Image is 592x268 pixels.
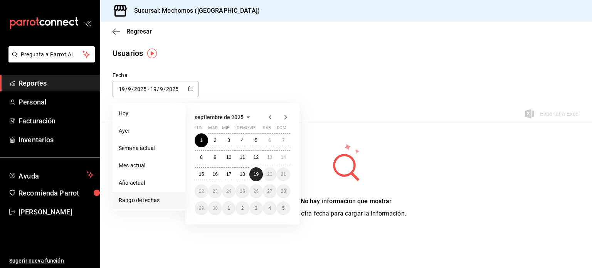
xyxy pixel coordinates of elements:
abbr: 14 de septiembre de 2025 [281,155,286,160]
span: / [125,86,128,92]
button: 5 de octubre de 2025 [277,201,290,215]
abbr: 22 de septiembre de 2025 [199,189,204,194]
span: septiembre de 2025 [195,114,244,120]
abbr: domingo [277,125,286,133]
li: Año actual [113,174,185,192]
button: 14 de septiembre de 2025 [277,150,290,164]
button: 1 de septiembre de 2025 [195,133,208,147]
span: Regresar [126,28,152,35]
li: Rango de fechas [113,192,185,209]
abbr: 26 de septiembre de 2025 [254,189,259,194]
abbr: 16 de septiembre de 2025 [212,172,217,177]
button: 25 de septiembre de 2025 [235,184,249,198]
span: / [157,86,159,92]
abbr: martes [208,125,217,133]
span: [PERSON_NAME] [18,207,94,217]
abbr: viernes [249,125,256,133]
abbr: 27 de septiembre de 2025 [267,189,272,194]
abbr: 8 de septiembre de 2025 [200,155,203,160]
abbr: 21 de septiembre de 2025 [281,172,286,177]
abbr: 1 de octubre de 2025 [227,206,230,211]
span: Reportes [18,78,94,88]
button: open_drawer_menu [85,20,91,26]
button: 28 de septiembre de 2025 [277,184,290,198]
abbr: 20 de septiembre de 2025 [267,172,272,177]
span: Sugerir nueva función [9,257,94,265]
span: Elige otra fecha para cargar la información. [286,210,406,217]
div: No hay información que mostrar [286,197,406,206]
input: Month [160,86,163,92]
abbr: 25 de septiembre de 2025 [240,189,245,194]
span: Ayuda [18,170,84,179]
input: Year [166,86,179,92]
span: - [148,86,149,92]
button: 21 de septiembre de 2025 [277,167,290,181]
abbr: 7 de septiembre de 2025 [282,138,285,143]
button: 29 de septiembre de 2025 [195,201,208,215]
abbr: lunes [195,125,203,133]
abbr: 29 de septiembre de 2025 [199,206,204,211]
button: 13 de septiembre de 2025 [263,150,276,164]
abbr: jueves [235,125,281,133]
button: 10 de septiembre de 2025 [222,150,235,164]
input: Month [128,86,131,92]
button: 1 de octubre de 2025 [222,201,235,215]
abbr: 3 de octubre de 2025 [255,206,257,211]
button: 7 de septiembre de 2025 [277,133,290,147]
div: Fecha [113,71,198,79]
input: Year [134,86,147,92]
button: 15 de septiembre de 2025 [195,167,208,181]
button: Tooltip marker [147,49,157,58]
span: / [131,86,134,92]
button: 20 de septiembre de 2025 [263,167,276,181]
abbr: 12 de septiembre de 2025 [254,155,259,160]
a: Pregunta a Parrot AI [5,56,95,64]
abbr: 24 de septiembre de 2025 [226,189,231,194]
button: Regresar [113,28,152,35]
li: Hoy [113,105,185,122]
abbr: 4 de septiembre de 2025 [241,138,244,143]
button: 12 de septiembre de 2025 [249,150,263,164]
button: 6 de septiembre de 2025 [263,133,276,147]
li: Semana actual [113,140,185,157]
button: 2 de septiembre de 2025 [208,133,222,147]
button: 4 de octubre de 2025 [263,201,276,215]
abbr: 15 de septiembre de 2025 [199,172,204,177]
abbr: 2 de octubre de 2025 [241,206,244,211]
abbr: 23 de septiembre de 2025 [212,189,217,194]
abbr: 6 de septiembre de 2025 [268,138,271,143]
button: 5 de septiembre de 2025 [249,133,263,147]
abbr: 4 de octubre de 2025 [268,206,271,211]
abbr: 2 de septiembre de 2025 [214,138,217,143]
abbr: 17 de septiembre de 2025 [226,172,231,177]
button: 3 de octubre de 2025 [249,201,263,215]
abbr: 28 de septiembre de 2025 [281,189,286,194]
abbr: 5 de septiembre de 2025 [255,138,257,143]
span: / [163,86,166,92]
button: 22 de septiembre de 2025 [195,184,208,198]
button: 30 de septiembre de 2025 [208,201,222,215]
button: 3 de septiembre de 2025 [222,133,235,147]
button: 8 de septiembre de 2025 [195,150,208,164]
button: septiembre de 2025 [195,113,253,122]
span: Recomienda Parrot [18,188,94,198]
abbr: sábado [263,125,271,133]
abbr: 19 de septiembre de 2025 [254,172,259,177]
span: Pregunta a Parrot AI [21,51,83,59]
input: Day [150,86,157,92]
button: 18 de septiembre de 2025 [235,167,249,181]
button: 26 de septiembre de 2025 [249,184,263,198]
abbr: 3 de septiembre de 2025 [227,138,230,143]
h3: Sucursal: Mochomos ([GEOGRAPHIC_DATA]) [128,6,260,15]
li: Mes actual [113,157,185,174]
button: Pregunta a Parrot AI [8,46,95,62]
span: Inventarios [18,135,94,145]
button: 19 de septiembre de 2025 [249,167,263,181]
abbr: 30 de septiembre de 2025 [212,206,217,211]
abbr: 9 de septiembre de 2025 [214,155,217,160]
abbr: miércoles [222,125,229,133]
input: Day [118,86,125,92]
button: 16 de septiembre de 2025 [208,167,222,181]
span: Facturación [18,116,94,126]
span: Personal [18,97,94,107]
